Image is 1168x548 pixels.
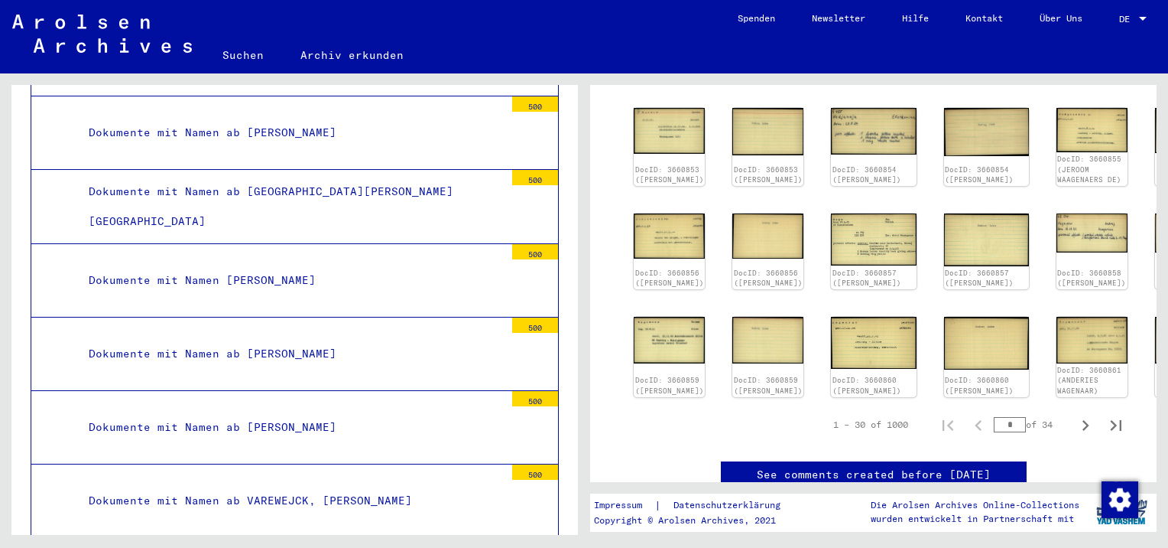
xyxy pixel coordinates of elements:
a: DocID: 3660857 ([PERSON_NAME]) [832,269,901,288]
a: DocID: 3660854 ([PERSON_NAME]) [945,165,1014,184]
p: Die Arolsen Archives Online-Collections [871,498,1079,512]
img: Arolsen_neg.svg [12,15,192,53]
img: 001.jpg [634,214,705,259]
img: Zustimmung ändern [1101,481,1138,518]
div: Dokumente mit Namen ab VAREWEJCK, [PERSON_NAME] [77,486,505,516]
img: 001.jpg [831,214,916,266]
a: DocID: 3660859 ([PERSON_NAME]) [734,376,803,395]
div: of 34 [994,417,1070,432]
p: Copyright © Arolsen Archives, 2021 [594,514,799,527]
img: 002.jpg [732,214,803,259]
a: Archiv erkunden [282,37,422,73]
a: DocID: 3660858 ([PERSON_NAME]) [1057,269,1126,288]
div: 1 – 30 of 1000 [833,418,908,432]
div: 500 [512,96,558,112]
img: yv_logo.png [1093,493,1150,531]
span: DE [1119,14,1136,24]
a: DocID: 3660854 ([PERSON_NAME]) [832,165,901,184]
button: Last page [1101,409,1131,440]
a: DocID: 3660857 ([PERSON_NAME]) [945,269,1014,288]
img: 001.jpg [1056,317,1127,364]
button: Next page [1070,409,1101,440]
p: wurden entwickelt in Partnerschaft mit [871,512,1079,526]
button: First page [933,409,963,440]
img: 001.jpg [634,317,705,364]
div: Dokumente mit Namen [PERSON_NAME] [77,266,505,295]
div: Dokumente mit Namen ab [PERSON_NAME] [77,413,505,442]
div: 500 [512,391,558,406]
a: DocID: 3660860 ([PERSON_NAME]) [945,376,1014,395]
a: DocID: 3660855 (JEROOM WAAGENAERS DE) [1057,155,1121,184]
div: Dokumente mit Namen ab [GEOGRAPHIC_DATA][PERSON_NAME][GEOGRAPHIC_DATA] [77,177,505,236]
a: Suchen [204,37,282,73]
div: | [594,497,799,514]
div: Zustimmung ändern [1101,481,1137,517]
div: Dokumente mit Namen ab [PERSON_NAME] [77,118,505,148]
a: Datenschutzerklärung [661,497,799,514]
img: 001.jpg [1056,214,1127,253]
img: 002.jpg [944,108,1029,155]
img: 001.jpg [634,108,705,154]
img: 001.jpg [831,108,916,154]
div: Dokumente mit Namen ab [PERSON_NAME] [77,339,505,369]
div: 500 [512,244,558,259]
div: 500 [512,318,558,333]
a: DocID: 3660856 ([PERSON_NAME]) [734,269,803,288]
a: See comments created before [DATE] [757,467,991,483]
img: 001.jpg [831,317,916,369]
a: DocID: 3660853 ([PERSON_NAME]) [635,165,704,184]
a: Impressum [594,497,654,514]
img: 002.jpg [732,317,803,364]
button: Previous page [963,409,994,440]
div: 500 [512,170,558,185]
a: DocID: 3660859 ([PERSON_NAME]) [635,376,704,395]
a: DocID: 3660853 ([PERSON_NAME]) [734,165,803,184]
img: 002.jpg [944,317,1029,370]
img: 002.jpg [944,214,1029,266]
img: 001.jpg [1056,108,1127,152]
a: DocID: 3660861 (ANDERIES WAGENAAR) [1057,366,1121,395]
img: 002.jpg [732,108,803,155]
div: 500 [512,465,558,480]
a: DocID: 3660856 ([PERSON_NAME]) [635,269,704,288]
a: DocID: 3660860 ([PERSON_NAME]) [832,376,901,395]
